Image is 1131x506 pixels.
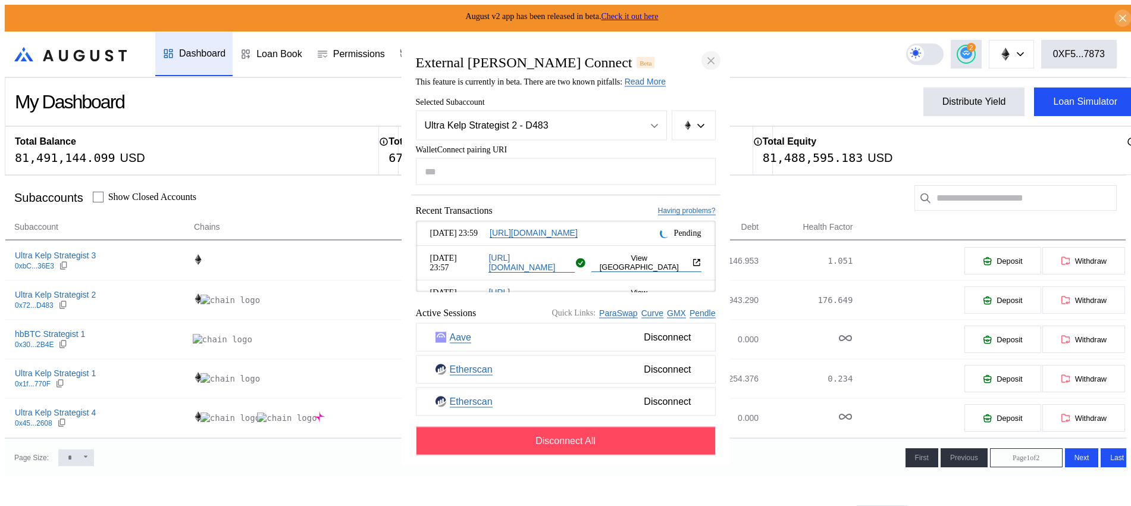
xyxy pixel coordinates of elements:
div: 81,491,144.099 [15,151,115,165]
a: ParaSwap [599,308,638,318]
span: First [915,454,929,462]
img: chain logo [999,48,1012,61]
span: Deposit [997,257,1022,266]
td: 1.051 [759,241,853,280]
img: chain logo [200,295,260,305]
div: Subaccounts [14,191,83,205]
span: Disconnect All [535,436,596,446]
span: This feature is currently in beta. There are two known pitfalls: [416,77,666,86]
a: GMX [667,308,686,318]
div: My Dashboard [15,91,124,113]
a: Pendle [690,308,716,318]
button: View [GEOGRAPHIC_DATA] [591,288,701,306]
span: Deposit [997,374,1022,383]
div: Ultra Kelp Strategist 1 [15,368,96,379]
h2: Total Balance [15,136,76,147]
div: hbBTC Strategist 1 [15,329,85,339]
h2: Total Equity [763,136,816,147]
button: Disconnect All [416,427,716,455]
span: Deposit [997,335,1022,344]
button: close modal [701,51,720,70]
label: Show Closed Accounts [108,192,196,202]
span: Selected Subaccount [416,98,716,107]
span: Withdraw [1075,257,1107,266]
button: Open menu [416,111,667,140]
a: Aave [450,332,471,343]
span: WalletConnect pairing URI [416,145,716,155]
div: Distribute Yield [942,96,1006,107]
span: August v2 app has been released in beta. [466,12,659,21]
img: chain logo [193,293,203,304]
div: Permissions [333,49,385,60]
div: USD [867,151,892,165]
span: Last [1110,454,1124,462]
a: Curve [641,308,663,318]
img: Etherscan [436,364,446,375]
img: chain logo [314,411,325,422]
div: Loan Simulator [1053,96,1117,107]
button: chain logo [672,111,716,140]
div: 0xbC...36E3 [15,262,54,270]
a: [URL][DOMAIN_NAME] [488,288,575,307]
div: 0XF5...7873 [1053,49,1105,60]
span: Disconnect [639,327,695,348]
a: [URL][DOMAIN_NAME] [488,253,575,273]
img: pending [660,228,669,238]
h2: External [PERSON_NAME] Connect [416,55,632,71]
a: Etherscan [450,364,493,375]
span: 2 [969,44,973,51]
span: Withdraw [1075,335,1107,344]
button: AaveAaveDisconnect [416,323,716,352]
a: Etherscan [450,396,493,407]
button: EtherscanEtherscanDisconnect [416,388,716,416]
img: chain logo [193,411,203,422]
div: Loan Book [256,49,302,60]
a: Having problems? [658,206,716,215]
button: EtherscanEtherscanDisconnect [416,355,716,384]
span: Active Sessions [416,308,477,318]
img: chain logo [200,373,260,384]
div: Dashboard [179,48,225,59]
span: Withdraw [1075,374,1107,383]
div: Beta [637,57,654,68]
a: Read More [625,77,666,87]
td: 0.234 [759,359,853,398]
img: chain logo [200,413,260,423]
span: Quick Links: [552,308,596,318]
span: Next [1074,454,1089,462]
span: Chains [194,221,220,233]
span: [DATE] 23:59 [430,228,485,238]
span: Debt [741,221,759,233]
div: 81,488,595.183 [763,151,863,165]
span: Deposit [997,414,1022,423]
div: Pending [660,228,701,238]
div: Page Size: [14,454,49,462]
td: 176.649 [759,280,853,320]
span: Disconnect [639,360,695,380]
div: 0x45...2608 [15,419,52,427]
div: Ultra Kelp Strategist 2 [15,289,96,300]
span: Subaccount [14,221,58,233]
a: View [GEOGRAPHIC_DATA] [591,254,701,272]
h2: Total Debt [389,136,434,147]
span: Previous [950,454,978,462]
img: chain logo [193,334,252,345]
span: Withdraw [1075,414,1107,423]
span: Health Factor [803,221,853,233]
div: Ultra Kelp Strategist 2 - D483 [425,120,632,131]
span: Page 1 of 2 [1013,454,1039,463]
div: 67,981,171.269 [389,151,489,165]
img: Aave [436,332,446,343]
a: Check it out here [601,12,658,21]
span: [DATE] 23:57 [430,253,484,272]
button: View [GEOGRAPHIC_DATA] [591,254,701,271]
div: Ultra Kelp Strategist 3 [15,250,96,261]
span: [DATE] 23:55 [430,288,484,307]
div: Ultra Kelp Strategist 4 [15,407,96,418]
span: Deposit [997,296,1022,305]
img: chain logo [193,372,203,383]
img: chain logo [257,413,317,423]
span: Recent Transactions [416,205,493,216]
span: Disconnect [639,392,695,412]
